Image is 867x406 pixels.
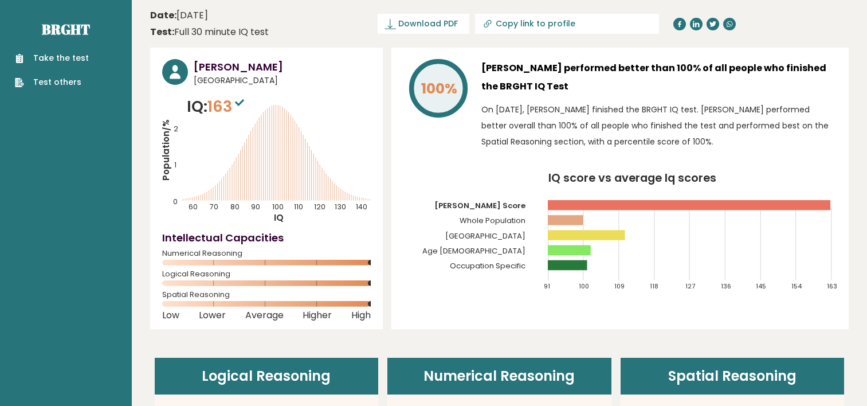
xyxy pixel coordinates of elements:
span: Download PDF [398,18,458,30]
tspan: 140 [356,202,367,212]
header: Spatial Reasoning [621,358,845,395]
tspan: 2 [174,124,178,134]
tspan: Age [DEMOGRAPHIC_DATA] [422,245,525,256]
tspan: Occupation Specific [450,260,525,271]
span: Low [162,313,179,318]
tspan: 70 [210,202,218,212]
b: Test: [150,25,174,38]
tspan: 130 [335,202,346,212]
p: On [DATE], [PERSON_NAME] finished the BRGHT IQ test. [PERSON_NAME] performed better overall than ... [481,101,837,150]
header: Logical Reasoning [155,358,379,395]
tspan: 80 [230,202,240,212]
tspan: 91 [544,282,550,291]
tspan: Whole Population [460,215,525,226]
span: Lower [199,313,226,318]
h4: Intellectual Capacities [162,230,371,245]
tspan: [GEOGRAPHIC_DATA] [445,230,525,241]
tspan: IQ score vs average Iq scores [548,170,716,186]
tspan: 100 [272,202,284,212]
h3: [PERSON_NAME] [194,59,371,75]
div: Full 30 minute IQ test [150,25,269,39]
span: [GEOGRAPHIC_DATA] [194,75,371,87]
tspan: 0 [173,197,178,206]
span: High [351,313,371,318]
tspan: 127 [685,282,695,291]
a: Take the test [15,52,89,64]
p: IQ: [187,95,247,118]
tspan: 120 [314,202,325,212]
tspan: 109 [614,282,625,291]
tspan: 145 [756,282,766,291]
h3: [PERSON_NAME] performed better than 100% of all people who finished the BRGHT IQ Test [481,59,837,96]
span: Higher [303,313,332,318]
tspan: 90 [251,202,260,212]
tspan: 110 [294,202,303,212]
span: Average [245,313,284,318]
time: [DATE] [150,9,208,22]
header: Numerical Reasoning [387,358,611,395]
tspan: 1 [174,160,176,170]
a: Test others [15,76,89,88]
b: Date: [150,9,176,22]
tspan: 163 [827,282,837,291]
tspan: 100 [579,282,590,291]
span: 163 [207,96,247,117]
tspan: 118 [650,282,658,291]
tspan: 60 [189,202,198,212]
span: Spatial Reasoning [162,292,371,297]
tspan: IQ [274,212,284,224]
tspan: 136 [721,282,731,291]
a: Brght [42,20,90,38]
tspan: Population/% [160,119,172,181]
span: Numerical Reasoning [162,251,371,256]
tspan: [PERSON_NAME] Score [434,200,525,211]
tspan: 100% [421,79,457,99]
span: Logical Reasoning [162,272,371,276]
a: Download PDF [378,14,469,34]
tspan: 154 [791,282,802,291]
